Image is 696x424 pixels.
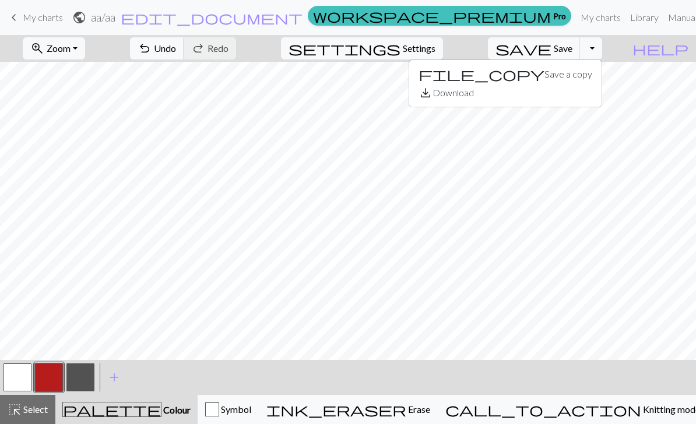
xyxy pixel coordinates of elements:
span: public [72,9,86,26]
span: settings [289,40,400,57]
span: Save [554,43,572,54]
span: undo [138,40,152,57]
span: edit_document [121,9,303,26]
span: zoom_in [30,40,44,57]
a: My charts [7,8,63,27]
button: Undo [130,37,184,59]
button: Erase [259,395,438,424]
button: Symbol [198,395,259,424]
span: keyboard_arrow_left [7,9,21,26]
h2: aa / aa [91,10,115,24]
span: Settings [403,41,435,55]
button: Download [409,83,602,102]
button: Save [488,37,581,59]
span: help [632,40,688,57]
a: My charts [576,6,625,29]
button: SettingsSettings [281,37,443,59]
span: palette [63,401,161,418]
a: Pro [308,6,571,26]
span: Symbol [219,404,251,415]
span: highlight_alt [8,401,22,418]
i: Settings [289,41,400,55]
span: add [107,369,121,386]
span: file_copy [419,66,544,82]
span: save [495,40,551,57]
span: My charts [23,12,63,23]
button: Save a copy [409,65,602,83]
span: Undo [154,43,176,54]
span: workspace_premium [313,8,551,24]
span: Select [22,404,48,415]
span: call_to_action [445,401,641,418]
span: save_alt [419,85,433,101]
span: Erase [406,404,430,415]
a: Library [625,6,663,29]
span: Zoom [47,43,71,54]
button: Zoom [23,37,85,59]
span: ink_eraser [266,401,406,418]
span: Colour [161,404,191,415]
button: Colour [55,395,198,424]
